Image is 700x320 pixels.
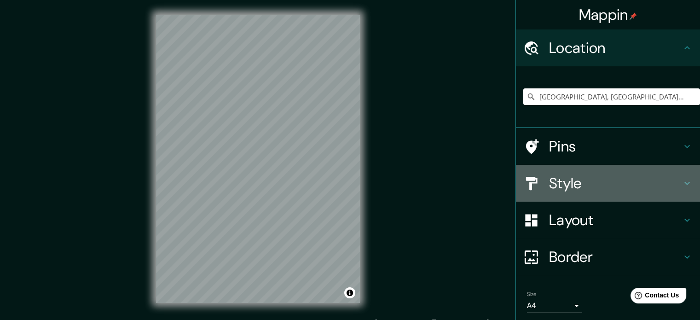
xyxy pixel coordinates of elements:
[549,248,682,266] h4: Border
[516,202,700,239] div: Layout
[516,29,700,66] div: Location
[549,211,682,229] h4: Layout
[523,88,700,105] input: Pick your city or area
[516,128,700,165] div: Pins
[516,165,700,202] div: Style
[156,15,360,303] canvas: Map
[579,6,637,24] h4: Mappin
[549,137,682,156] h4: Pins
[618,284,690,310] iframe: Help widget launcher
[630,12,637,20] img: pin-icon.png
[527,291,537,298] label: Size
[527,298,582,313] div: A4
[344,287,355,298] button: Toggle attribution
[549,39,682,57] h4: Location
[549,174,682,192] h4: Style
[516,239,700,275] div: Border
